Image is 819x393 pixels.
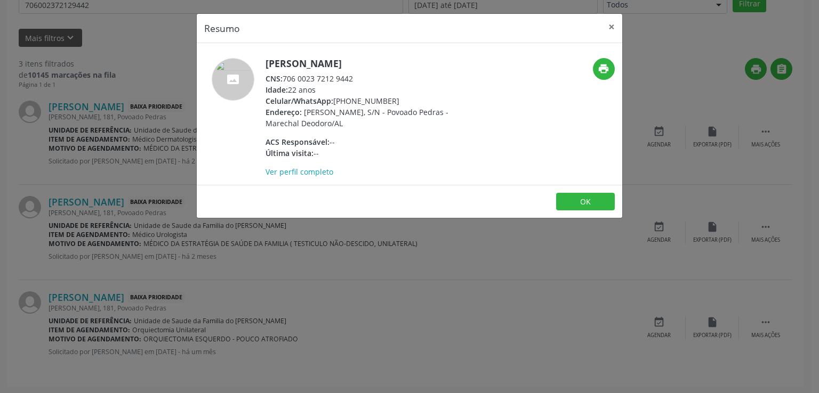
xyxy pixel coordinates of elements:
div: 706 0023 7212 9442 [266,73,473,84]
button: print [593,58,615,80]
div: 22 anos [266,84,473,95]
button: OK [556,193,615,211]
span: Celular/WhatsApp: [266,96,333,106]
span: ACS Responsável: [266,137,330,147]
div: -- [266,148,473,159]
div: -- [266,136,473,148]
button: Close [601,14,622,40]
a: Ver perfil completo [266,167,333,177]
div: [PHONE_NUMBER] [266,95,473,107]
img: accompaniment [212,58,254,101]
h5: [PERSON_NAME] [266,58,473,69]
span: CNS: [266,73,283,84]
span: Idade: [266,85,288,95]
span: Endereço: [266,107,302,117]
h5: Resumo [204,21,240,35]
span: [PERSON_NAME], S/N - Povoado Pedras - Marechal Deodoro/AL [266,107,448,128]
span: Última visita: [266,148,314,158]
i: print [598,63,609,75]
